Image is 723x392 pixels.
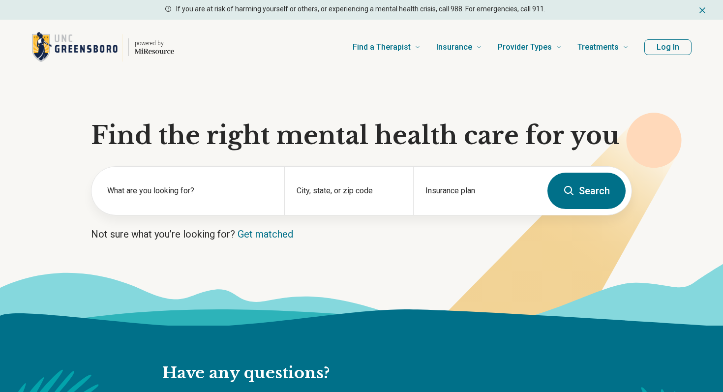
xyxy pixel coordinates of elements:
[91,227,632,241] p: Not sure what you’re looking for?
[31,31,174,63] a: Home page
[547,173,626,209] button: Search
[91,121,632,151] h1: Find the right mental health care for you
[238,228,293,240] a: Get matched
[176,4,545,14] p: If you are at risk of harming yourself or others, or experiencing a mental health crisis, call 98...
[577,28,629,67] a: Treatments
[162,363,538,384] h2: Have any questions?
[353,40,411,54] span: Find a Therapist
[498,28,562,67] a: Provider Types
[135,39,174,47] p: powered by
[353,28,421,67] a: Find a Therapist
[498,40,552,54] span: Provider Types
[577,40,619,54] span: Treatments
[644,39,692,55] button: Log In
[436,28,482,67] a: Insurance
[697,4,707,16] button: Dismiss
[107,185,272,197] label: What are you looking for?
[436,40,472,54] span: Insurance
